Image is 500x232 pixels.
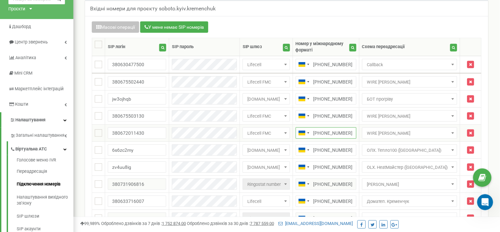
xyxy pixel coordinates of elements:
span: Налаштування [15,117,45,122]
a: [EMAIL_ADDRESS][DOMAIN_NAME] [278,221,353,226]
input: 050 123 4567 [296,161,356,173]
input: 050 123 4567 [296,213,356,224]
span: OLX. HeatМайстер (Київ) [364,163,455,172]
input: 050 123 4567 [296,110,356,122]
span: sip17.binotel.com [245,95,288,104]
div: Telephone country code [296,59,311,70]
div: Telephone country code [296,94,311,104]
span: Callback [364,60,455,70]
input: 050 123 4567 [296,59,356,70]
span: Ringostat number [245,180,288,189]
span: 99,989% [80,221,100,226]
span: Аналiтика [15,55,36,60]
span: WIRE Кириллов Егор [364,112,455,121]
span: Lifecell FMC [245,78,288,87]
input: 050 123 4567 [296,127,356,139]
span: sip17.binotel.com [243,93,290,105]
span: Lifecell FMC [245,129,288,138]
span: Оброблено дзвінків за 30 днів : [187,221,274,226]
span: Віртуальна АТС [15,146,47,152]
a: Налаштування [1,112,73,128]
input: 050 123 4567 [296,144,356,156]
span: WIRE Талалай Денис [362,127,457,139]
div: SIP логін [108,44,125,50]
span: Загальні налаштування [16,132,64,139]
div: Telephone country code [296,111,311,121]
span: Mini CRM [14,71,32,76]
span: Lifecell FMC [245,112,288,121]
span: БОТ прогріву [364,95,455,104]
input: 050 123 4567 [296,76,356,88]
u: 1 752 874,00 [162,221,186,226]
div: Схема переадресації [362,44,405,50]
span: Ringostat number [243,179,290,190]
span: Ringostat number [243,213,290,224]
span: Lifecell [245,60,288,70]
span: sip17.binotel.com [243,144,290,156]
div: Telephone country code [296,77,311,87]
a: Голосове меню IVR [17,157,73,165]
a: SIP шлюзи [17,210,73,223]
span: WIRE Денис Хижняк [362,76,457,88]
span: Lifecell [243,196,290,207]
span: Ringostat number [245,214,288,223]
div: Telephone country code [296,213,311,224]
div: Telephone country code [296,128,311,138]
input: 050 123 4567 [296,93,356,105]
span: Lifecell FMC [243,127,290,139]
span: OLX. HeatМайстер (Київ) [362,161,457,173]
span: БОТ прогріву [362,93,457,105]
span: Кошти [15,102,28,107]
span: Доматеп. Кременчук [362,196,457,207]
input: 050 123 4567 [296,179,356,190]
span: WIRE Денис Хижняк [364,78,455,87]
span: WIRE Талалай Денис [364,129,455,138]
div: Проєкти [8,6,25,12]
span: Callback [362,59,457,70]
span: Дашборд [12,24,31,29]
div: Telephone country code [296,179,311,190]
span: sip17.binotel.com [243,161,290,173]
a: Переадресація [17,165,73,178]
div: Telephone country code [296,196,311,207]
div: Telephone country code [296,162,311,172]
span: Хижняк ноут [364,214,455,223]
span: Lifecell [243,59,290,70]
a: Віртуальна АТС [10,141,73,155]
span: sip17.binotel.com [245,163,288,172]
span: Центр звернень [15,39,48,44]
a: Налаштування вихідного зв’язку [17,191,73,210]
iframe: Intercom live chat [477,194,493,210]
span: sip17.binotel.com [245,146,288,155]
a: Підключення номерів [17,178,73,191]
span: Егор ноут [364,180,455,189]
span: Lifecell [245,197,288,206]
button: У мене немає SIP номерів [140,21,208,33]
span: Оброблено дзвінків за 7 днів : [101,221,186,226]
span: Lifecell FMC [243,76,290,88]
span: Маркетплейс інтеграцій [15,86,64,91]
span: Егор ноут [362,179,457,190]
span: ОЛХ. Тепло100 (Київ) [364,146,455,155]
span: Lifecell FMC [243,110,290,122]
a: Загальні налаштування [10,128,73,141]
span: ОЛХ. Тепло100 (Київ) [362,144,457,156]
div: SIP шлюз [243,44,262,50]
span: Хижняк ноут [362,213,457,224]
span: WIRE Кириллов Егор [362,110,457,122]
button: Масові операції [92,21,139,33]
span: Доматеп. Кременчук [364,197,455,206]
input: 050 123 4567 [296,196,356,207]
div: Telephone country code [296,145,311,155]
div: Номер у міжнародному форматі [296,41,349,53]
h5: Вхідні номери для проєкту soboto.kyiv.kremenchuk [90,6,216,12]
u: 7 787 559,00 [250,221,274,226]
th: SIP пароль [169,38,240,56]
